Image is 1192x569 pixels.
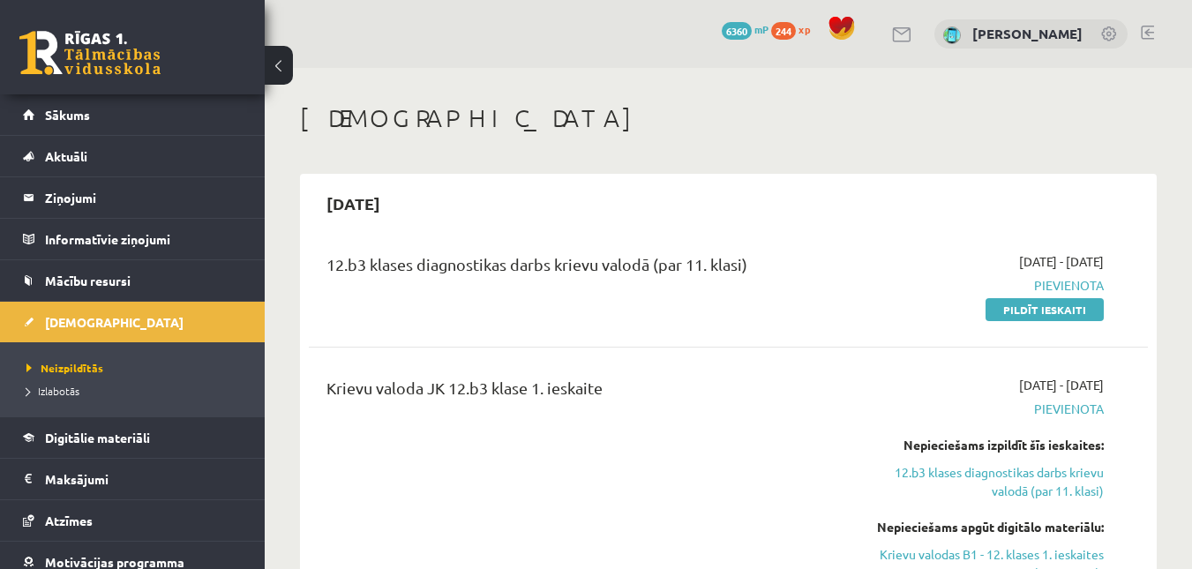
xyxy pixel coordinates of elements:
[326,252,836,285] div: 12.b3 klases diagnostikas darbs krievu valodā (par 11. klasi)
[862,400,1104,418] span: Pievienota
[23,500,243,541] a: Atzīmes
[19,31,161,75] a: Rīgas 1. Tālmācības vidusskola
[943,26,961,44] img: Katrīna Šēnfelde
[862,463,1104,500] a: 12.b3 klases diagnostikas darbs krievu valodā (par 11. klasi)
[1019,376,1104,394] span: [DATE] - [DATE]
[309,183,398,224] h2: [DATE]
[23,302,243,342] a: [DEMOGRAPHIC_DATA]
[45,314,184,330] span: [DEMOGRAPHIC_DATA]
[972,25,1083,42] a: [PERSON_NAME]
[862,276,1104,295] span: Pievienota
[862,436,1104,454] div: Nepieciešams izpildīt šīs ieskaites:
[1019,252,1104,271] span: [DATE] - [DATE]
[23,94,243,135] a: Sākums
[754,22,768,36] span: mP
[23,136,243,176] a: Aktuāli
[45,273,131,288] span: Mācību resursi
[986,298,1104,321] a: Pildīt ieskaiti
[326,376,836,408] div: Krievu valoda JK 12.b3 klase 1. ieskaite
[23,260,243,301] a: Mācību resursi
[45,513,93,528] span: Atzīmes
[45,177,243,218] legend: Ziņojumi
[771,22,796,40] span: 244
[45,219,243,259] legend: Informatīvie ziņojumi
[26,360,247,376] a: Neizpildītās
[45,430,150,445] span: Digitālie materiāli
[722,22,752,40] span: 6360
[23,417,243,458] a: Digitālie materiāli
[26,361,103,375] span: Neizpildītās
[26,384,79,398] span: Izlabotās
[771,22,819,36] a: 244 xp
[23,219,243,259] a: Informatīvie ziņojumi
[798,22,810,36] span: xp
[23,177,243,218] a: Ziņojumi
[26,383,247,399] a: Izlabotās
[45,148,87,164] span: Aktuāli
[722,22,768,36] a: 6360 mP
[23,459,243,499] a: Maksājumi
[300,103,1157,133] h1: [DEMOGRAPHIC_DATA]
[45,107,90,123] span: Sākums
[45,459,243,499] legend: Maksājumi
[862,518,1104,536] div: Nepieciešams apgūt digitālo materiālu:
